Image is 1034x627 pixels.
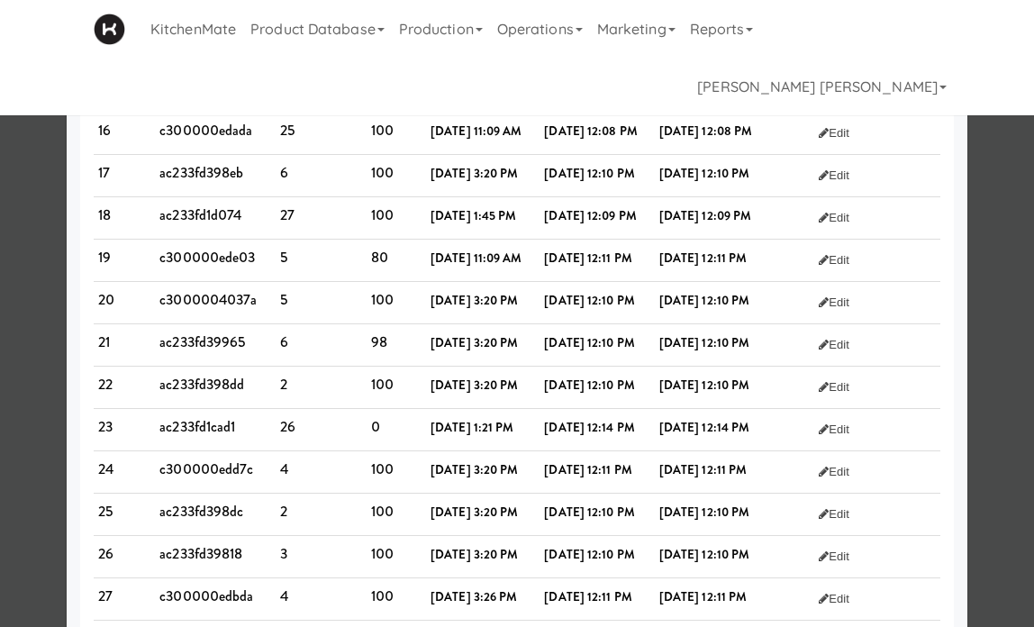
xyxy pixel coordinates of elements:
b: [DATE] 12:10 PM [659,292,750,309]
b: [DATE] 12:10 PM [544,334,635,351]
td: 24 [94,451,155,494]
b: [DATE] 1:45 PM [431,207,516,224]
td: 19 [94,240,155,282]
b: [DATE] 12:11 PM [659,250,748,267]
button: Edit [804,371,864,404]
b: [DATE] 12:09 PM [544,207,637,224]
td: 100 [367,451,426,494]
b: [DATE] 1:21 PM [431,419,513,436]
td: 23 [94,409,155,451]
b: [DATE] 12:10 PM [544,504,635,521]
td: ac233fd398dd [155,367,276,409]
td: 25 [94,494,155,536]
b: [DATE] 3:26 PM [431,588,517,605]
td: 6 [276,155,367,197]
td: 25 [276,113,367,155]
button: Edit [804,329,864,361]
b: [DATE] 12:10 PM [544,292,635,309]
b: [DATE] 12:10 PM [544,546,635,563]
td: ac233fd398eb [155,155,276,197]
td: c300000ede03 [155,240,276,282]
b: [DATE] 12:14 PM [659,419,750,436]
td: ac233fd398dc [155,494,276,536]
td: ac233fd1cad1 [155,409,276,451]
td: 17 [94,155,155,197]
b: [DATE] 12:10 PM [659,546,750,563]
button: Edit [804,541,864,573]
button: Edit [804,159,864,192]
td: 80 [367,240,426,282]
b: [DATE] 3:20 PM [431,546,518,563]
td: 0 [367,409,426,451]
button: Edit [804,117,864,150]
td: 2 [276,494,367,536]
td: ac233fd39818 [155,536,276,578]
td: 18 [94,197,155,240]
button: Edit [804,202,864,234]
td: c3000004037a [155,282,276,324]
button: Edit [804,413,864,446]
td: 5 [276,240,367,282]
td: 100 [367,155,426,197]
b: [DATE] 3:20 PM [431,165,518,182]
td: 26 [276,409,367,451]
td: ac233fd1d074 [155,197,276,240]
td: 27 [94,578,155,621]
td: c300000edada [155,113,276,155]
td: 21 [94,324,155,367]
b: [DATE] 3:20 PM [431,334,518,351]
b: [DATE] 12:10 PM [544,165,635,182]
td: 20 [94,282,155,324]
b: [DATE] 12:08 PM [544,123,638,140]
b: [DATE] 11:09 AM [431,123,522,140]
td: 16 [94,113,155,155]
button: Edit [804,456,864,488]
b: [DATE] 12:09 PM [659,207,752,224]
td: 26 [94,536,155,578]
button: Edit [804,498,864,531]
td: 3 [276,536,367,578]
b: [DATE] 12:10 PM [659,334,750,351]
b: [DATE] 12:14 PM [544,419,635,436]
td: ac233fd39965 [155,324,276,367]
b: [DATE] 12:10 PM [544,377,635,394]
b: [DATE] 3:20 PM [431,377,518,394]
td: 4 [276,451,367,494]
td: 100 [367,494,426,536]
button: Edit [804,244,864,277]
td: 2 [276,367,367,409]
td: 100 [367,282,426,324]
b: [DATE] 3:20 PM [431,504,518,521]
b: [DATE] 3:20 PM [431,461,518,478]
td: 6 [276,324,367,367]
b: [DATE] 12:10 PM [659,504,750,521]
td: 100 [367,197,426,240]
td: 100 [367,536,426,578]
b: [DATE] 12:11 PM [659,461,748,478]
td: 100 [367,367,426,409]
td: 4 [276,578,367,621]
b: [DATE] 11:09 AM [431,250,522,267]
b: [DATE] 12:10 PM [659,165,750,182]
button: Edit [804,583,864,615]
td: 98 [367,324,426,367]
td: c300000edd7c [155,451,276,494]
td: 22 [94,367,155,409]
b: [DATE] 12:11 PM [544,250,632,267]
a: [PERSON_NAME] [PERSON_NAME] [690,58,954,115]
td: 27 [276,197,367,240]
button: Edit [804,286,864,319]
b: [DATE] 12:11 PM [544,588,632,605]
img: Micromart [94,14,125,45]
b: [DATE] 12:11 PM [659,588,748,605]
td: 5 [276,282,367,324]
td: 100 [367,113,426,155]
td: 100 [367,578,426,621]
b: [DATE] 12:08 PM [659,123,753,140]
b: [DATE] 12:10 PM [659,377,750,394]
b: [DATE] 12:11 PM [544,461,632,478]
b: [DATE] 3:20 PM [431,292,518,309]
td: c300000edbda [155,578,276,621]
